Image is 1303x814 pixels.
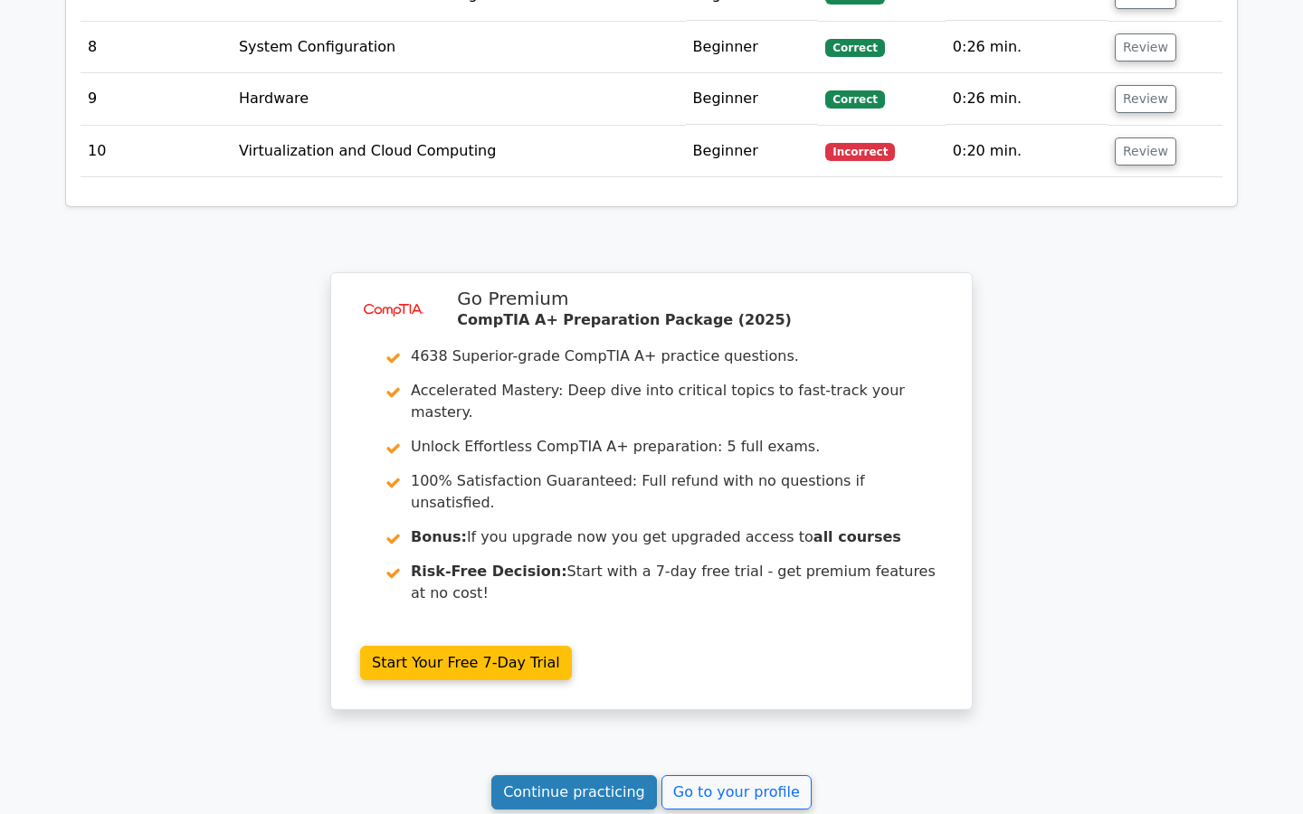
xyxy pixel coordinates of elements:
[661,775,812,809] a: Go to your profile
[1115,137,1176,166] button: Review
[825,143,895,161] span: Incorrect
[686,22,819,73] td: Beginner
[825,39,884,57] span: Correct
[232,73,686,125] td: Hardware
[686,126,819,177] td: Beginner
[81,126,232,177] td: 10
[360,646,572,680] a: Start Your Free 7-Day Trial
[232,126,686,177] td: Virtualization and Cloud Computing
[946,126,1108,177] td: 0:20 min.
[81,22,232,73] td: 8
[946,73,1108,125] td: 0:26 min.
[232,22,686,73] td: System Configuration
[686,73,819,125] td: Beginner
[1115,85,1176,113] button: Review
[946,22,1108,73] td: 0:26 min.
[825,90,884,109] span: Correct
[1115,33,1176,62] button: Review
[491,775,657,809] a: Continue practicing
[81,73,232,125] td: 9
